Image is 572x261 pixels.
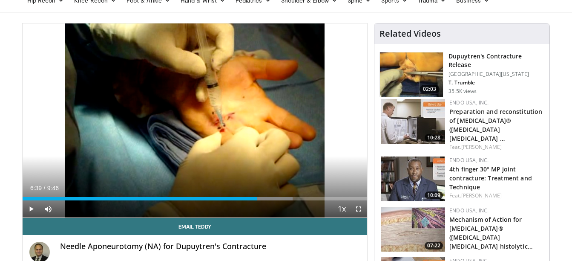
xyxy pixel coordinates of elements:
button: Fullscreen [350,200,367,217]
a: 02:03 Dupuytren's Contracture Release [GEOGRAPHIC_DATA][US_STATE] T. Trumble 35.5K views [379,52,544,97]
a: Endo USA, Inc. [449,157,489,164]
img: 8065f212-d011-4f4d-b273-cea272d03683.150x105_q85_crop-smart_upscale.jpg [381,157,445,201]
p: 35.5K views [448,88,477,95]
a: [PERSON_NAME] [461,192,502,199]
a: 07:22 [381,207,445,252]
span: 6:39 [30,185,42,191]
img: 4f28c07a-856f-4770-928d-01fbaac11ded.150x105_q85_crop-smart_upscale.jpg [381,207,445,252]
p: [GEOGRAPHIC_DATA][US_STATE] [448,71,544,78]
span: / [44,185,46,191]
a: Endo USA, Inc. [449,207,489,214]
img: 38790_0000_3.png.150x105_q85_crop-smart_upscale.jpg [380,52,443,97]
h3: Dupuytren's Contracture Release [448,52,544,69]
button: Playback Rate [333,200,350,217]
h4: Related Videos [379,29,441,39]
span: 07:22 [425,242,443,249]
span: 10:28 [425,134,443,142]
a: 10:28 [381,99,445,144]
button: Mute [40,200,57,217]
a: Endo USA, Inc. [449,99,489,106]
a: [PERSON_NAME] [461,143,502,151]
a: 10:09 [381,157,445,201]
a: Mechanism of Action for [MEDICAL_DATA]® ([MEDICAL_DATA] [MEDICAL_DATA] histolytic… [449,215,533,250]
button: Play [23,200,40,217]
h4: Needle Aponeurotomy (NA) for Dupuytren's Contracture [60,242,361,251]
span: 02:03 [420,85,440,93]
div: Progress Bar [23,197,368,200]
a: Email Teddy [23,218,368,235]
div: Feat. [449,192,543,200]
div: Feat. [449,143,543,151]
span: 9:46 [47,185,59,191]
a: Preparation and reconstitution of [MEDICAL_DATA]® ([MEDICAL_DATA] [MEDICAL_DATA] … [449,107,542,142]
span: 10:09 [425,191,443,199]
a: 4th finger 30º MP joint contracture: Treatment and Technique [449,165,532,191]
video-js: Video Player [23,23,368,218]
img: ab89541e-13d0-49f0-812b-38e61ef681fd.150x105_q85_crop-smart_upscale.jpg [381,99,445,144]
p: T. Trumble [448,79,544,86]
